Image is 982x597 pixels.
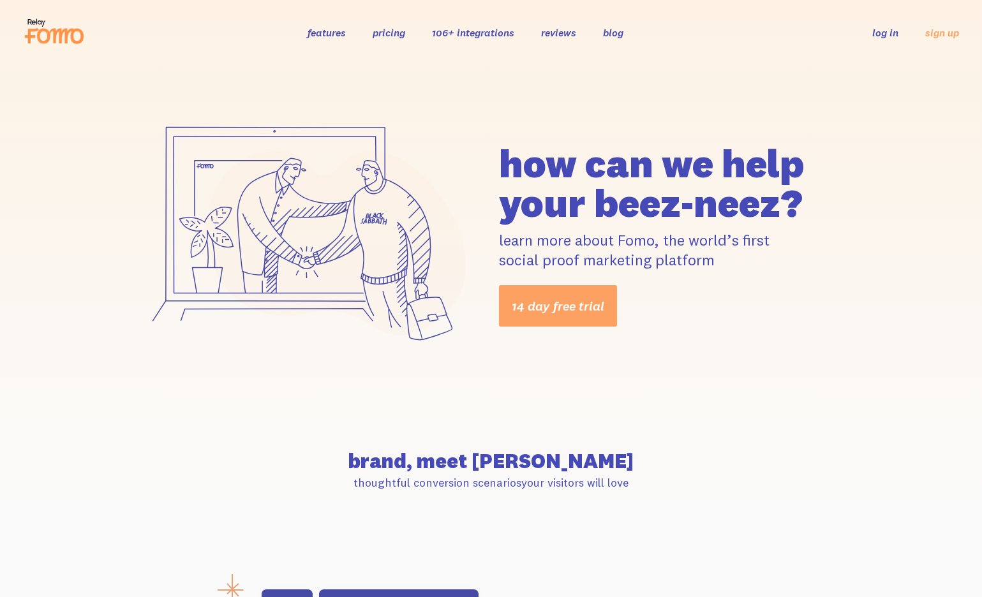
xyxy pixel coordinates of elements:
[308,26,346,39] a: features
[499,144,847,223] h1: how can we help your beez-neez?
[603,26,623,39] a: blog
[135,451,847,471] h2: brand, meet [PERSON_NAME]
[499,285,617,327] a: 14 day free trial
[872,26,898,39] a: log in
[499,230,847,270] p: learn more about Fomo, the world’s first social proof marketing platform
[135,475,847,490] p: thoughtful conversion scenarios your visitors will love
[373,26,405,39] a: pricing
[925,26,959,40] a: sign up
[432,26,514,39] a: 106+ integrations
[541,26,576,39] a: reviews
